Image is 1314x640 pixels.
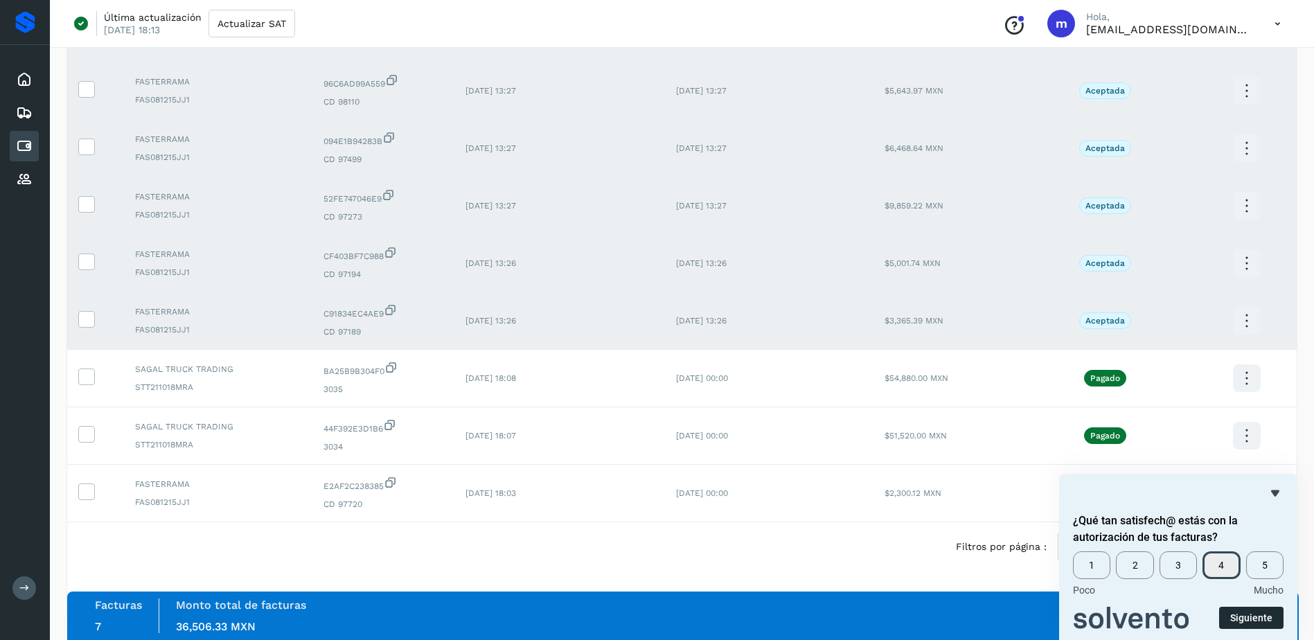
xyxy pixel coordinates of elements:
[465,201,516,211] span: [DATE] 13:27
[135,266,301,278] span: FAS081215JJ1
[323,383,444,395] span: 3035
[323,361,444,377] span: BA25B9B304F0
[1085,258,1125,268] p: Aceptada
[1073,551,1284,596] div: ¿Qué tan satisfech@ estás con la autorización de tus facturas? Select an option from 1 to 5, with...
[465,373,516,383] span: [DATE] 18:08
[176,598,306,612] label: Monto total de facturas
[135,190,301,203] span: FASTERRAMA
[676,143,727,153] span: [DATE] 13:27
[135,381,301,393] span: STT211018MRA
[104,24,160,36] p: [DATE] 18:13
[217,19,286,28] span: Actualizar SAT
[465,143,516,153] span: [DATE] 13:27
[1085,316,1125,326] p: Aceptada
[323,498,444,510] span: CD 97720
[135,133,301,145] span: FASTERRAMA
[1254,585,1284,596] span: Mucho
[1267,485,1284,501] button: Ocultar encuesta
[323,246,444,263] span: CF403BF7C988
[1073,513,1284,546] h2: ¿Qué tan satisfech@ estás con la autorización de tus facturas? Select an option from 1 to 5, with...
[885,201,943,211] span: $9,859.22 MXN
[95,620,101,633] span: 7
[135,248,301,260] span: FASTERRAMA
[1160,551,1197,579] span: 3
[135,496,301,508] span: FAS081215JJ1
[885,316,943,326] span: $3,365.39 MXN
[1090,431,1120,441] p: Pagado
[135,94,301,106] span: FAS081215JJ1
[10,131,39,161] div: Cuentas por pagar
[465,316,516,326] span: [DATE] 13:26
[676,488,728,498] span: [DATE] 00:00
[135,420,301,433] span: SAGAL TRUCK TRADING
[323,303,444,320] span: C91834EC4AE9
[1116,551,1153,579] span: 2
[208,10,295,37] button: Actualizar SAT
[465,86,516,96] span: [DATE] 13:27
[1085,86,1125,96] p: Aceptada
[885,373,948,383] span: $54,880.00 MXN
[323,188,444,205] span: 52FE747046E9
[135,438,301,451] span: STT211018MRA
[885,258,941,268] span: $5,001.74 MXN
[95,598,142,612] label: Facturas
[1202,551,1240,579] span: 4
[323,96,444,108] span: CD 98110
[676,373,728,383] span: [DATE] 00:00
[323,131,444,148] span: 094E1B94283B
[676,258,727,268] span: [DATE] 13:26
[885,86,943,96] span: $5,643.97 MXN
[323,418,444,435] span: 44F392E3D1B6
[1085,201,1125,211] p: Aceptada
[323,73,444,90] span: 96C6AD99A559
[323,476,444,492] span: E2AF2C238385
[104,11,202,24] p: Última actualización
[1090,373,1120,383] p: Pagado
[676,86,727,96] span: [DATE] 13:27
[956,540,1047,554] span: Filtros por página :
[465,488,516,498] span: [DATE] 18:03
[323,211,444,223] span: CD 97273
[135,75,301,88] span: FASTERRAMA
[10,98,39,128] div: Embarques
[676,316,727,326] span: [DATE] 13:26
[10,164,39,195] div: Proveedores
[676,201,727,211] span: [DATE] 13:27
[323,153,444,166] span: CD 97499
[1086,11,1252,23] p: Hola,
[323,441,444,453] span: 3034
[885,488,941,498] span: $2,300.12 MXN
[1073,585,1095,596] span: Poco
[10,64,39,95] div: Inicio
[135,208,301,221] span: FAS081215JJ1
[465,431,516,441] span: [DATE] 18:07
[1086,23,1252,36] p: mlozano@joffroy.com
[676,431,728,441] span: [DATE] 00:00
[1073,551,1110,579] span: 1
[323,326,444,338] span: CD 97189
[135,478,301,490] span: FASTERRAMA
[885,143,943,153] span: $6,468.64 MXN
[135,305,301,318] span: FASTERRAMA
[323,268,444,281] span: CD 97194
[1073,485,1284,629] div: ¿Qué tan satisfech@ estás con la autorización de tus facturas? Select an option from 1 to 5, with...
[1085,143,1125,153] p: Aceptada
[1219,607,1284,629] button: Siguiente pregunta
[885,431,947,441] span: $51,520.00 MXN
[135,151,301,163] span: FAS081215JJ1
[135,363,301,375] span: SAGAL TRUCK TRADING
[176,620,256,633] span: 36,506.33 MXN
[465,258,516,268] span: [DATE] 13:26
[135,323,301,336] span: FAS081215JJ1
[1246,551,1284,579] span: 5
